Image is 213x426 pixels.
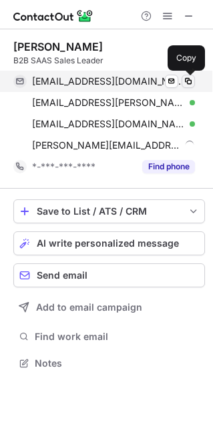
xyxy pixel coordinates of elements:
[37,206,182,217] div: Save to List / ATS / CRM
[13,199,205,223] button: save-profile-one-click
[32,75,185,87] span: [EMAIL_ADDRESS][DOMAIN_NAME]
[13,263,205,287] button: Send email
[13,8,93,24] img: ContactOut v5.3.10
[142,160,195,173] button: Reveal Button
[13,354,205,373] button: Notes
[13,295,205,319] button: Add to email campaign
[13,40,103,53] div: [PERSON_NAME]
[35,331,200,343] span: Find work email
[13,327,205,346] button: Find work email
[32,139,180,151] span: [PERSON_NAME][EMAIL_ADDRESS][DOMAIN_NAME]
[37,238,179,249] span: AI write personalized message
[35,357,200,369] span: Notes
[36,302,142,313] span: Add to email campaign
[13,231,205,255] button: AI write personalized message
[32,97,185,109] span: [EMAIL_ADDRESS][PERSON_NAME][DOMAIN_NAME]
[13,55,205,67] div: B2B SAAS Sales Leader
[32,118,185,130] span: [EMAIL_ADDRESS][DOMAIN_NAME]
[37,270,87,281] span: Send email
